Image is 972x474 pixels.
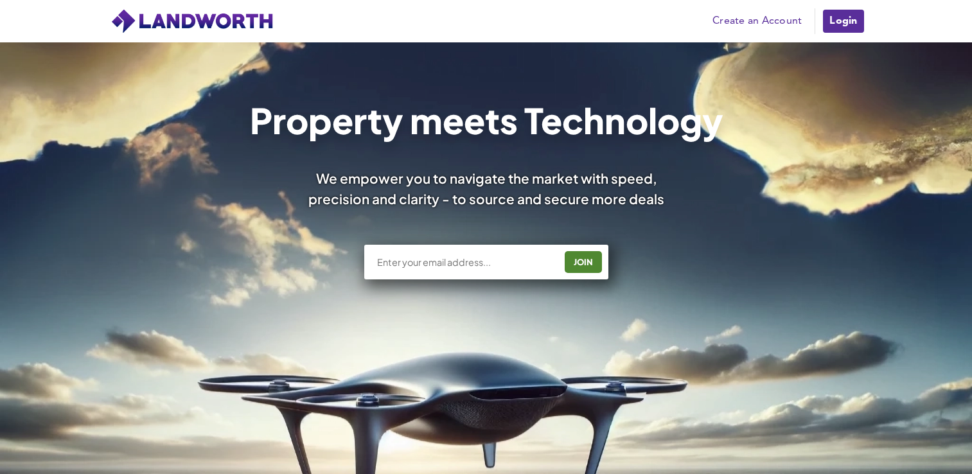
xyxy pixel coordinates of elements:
button: JOIN [565,251,602,273]
h1: Property meets Technology [249,103,723,137]
input: Enter your email address... [376,256,555,268]
div: We empower you to navigate the market with speed, precision and clarity - to source and secure mo... [291,168,682,208]
a: Login [822,8,865,34]
a: Create an Account [706,12,808,31]
div: JOIN [569,252,598,272]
